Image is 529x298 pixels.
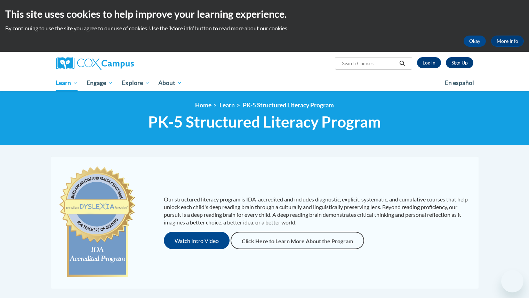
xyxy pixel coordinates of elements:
[56,79,78,87] span: Learn
[164,196,472,226] p: Our structured literacy program is IDA-accredited and includes diagnostic, explicit, systematic, ...
[117,75,154,91] a: Explore
[58,163,137,282] img: c477cda6-e343-453b-bfce-d6f9e9818e1c.png
[446,57,473,68] a: Register
[195,101,211,109] a: Home
[56,57,188,70] a: Cox Campus
[148,113,381,131] span: PK-5 Structured Literacy Program
[243,101,334,109] a: PK-5 Structured Literacy Program
[341,59,397,68] input: Search Courses
[219,101,235,109] a: Learn
[464,36,486,47] button: Okay
[87,79,113,87] span: Engage
[46,75,484,91] div: Main menu
[56,57,134,70] img: Cox Campus
[501,270,523,292] iframe: Button to launch messaging window
[51,75,82,91] a: Learn
[231,232,364,249] a: Click Here to Learn More About the Program
[417,57,441,68] a: Log In
[158,79,182,87] span: About
[397,59,407,68] button: Search
[491,36,524,47] a: More Info
[440,76,479,90] a: En español
[5,7,524,21] h2: This site uses cookies to help improve your learning experience.
[445,79,474,86] span: En español
[164,232,230,249] button: Watch Intro Video
[82,75,117,91] a: Engage
[5,24,524,32] p: By continuing to use the site you agree to our use of cookies. Use the ‘More info’ button to read...
[154,75,186,91] a: About
[122,79,150,87] span: Explore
